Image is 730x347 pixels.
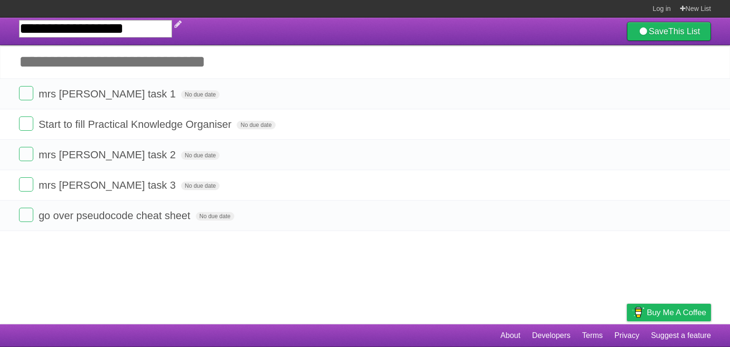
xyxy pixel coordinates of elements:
[632,304,644,320] img: Buy me a coffee
[38,149,178,161] span: mrs [PERSON_NAME] task 2
[38,210,192,222] span: go over pseudocode cheat sheet
[19,116,33,131] label: Done
[19,86,33,100] label: Done
[647,304,706,321] span: Buy me a coffee
[237,121,275,129] span: No due date
[181,182,220,190] span: No due date
[582,327,603,345] a: Terms
[196,212,234,221] span: No due date
[38,179,178,191] span: mrs [PERSON_NAME] task 3
[38,88,178,100] span: mrs [PERSON_NAME] task 1
[181,151,220,160] span: No due date
[615,327,639,345] a: Privacy
[181,90,220,99] span: No due date
[38,118,234,130] span: Start to fill Practical Knowledge Organiser
[627,22,711,41] a: SaveThis List
[668,27,700,36] b: This List
[627,304,711,321] a: Buy me a coffee
[19,147,33,161] label: Done
[532,327,570,345] a: Developers
[500,327,520,345] a: About
[19,177,33,192] label: Done
[19,208,33,222] label: Done
[651,327,711,345] a: Suggest a feature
